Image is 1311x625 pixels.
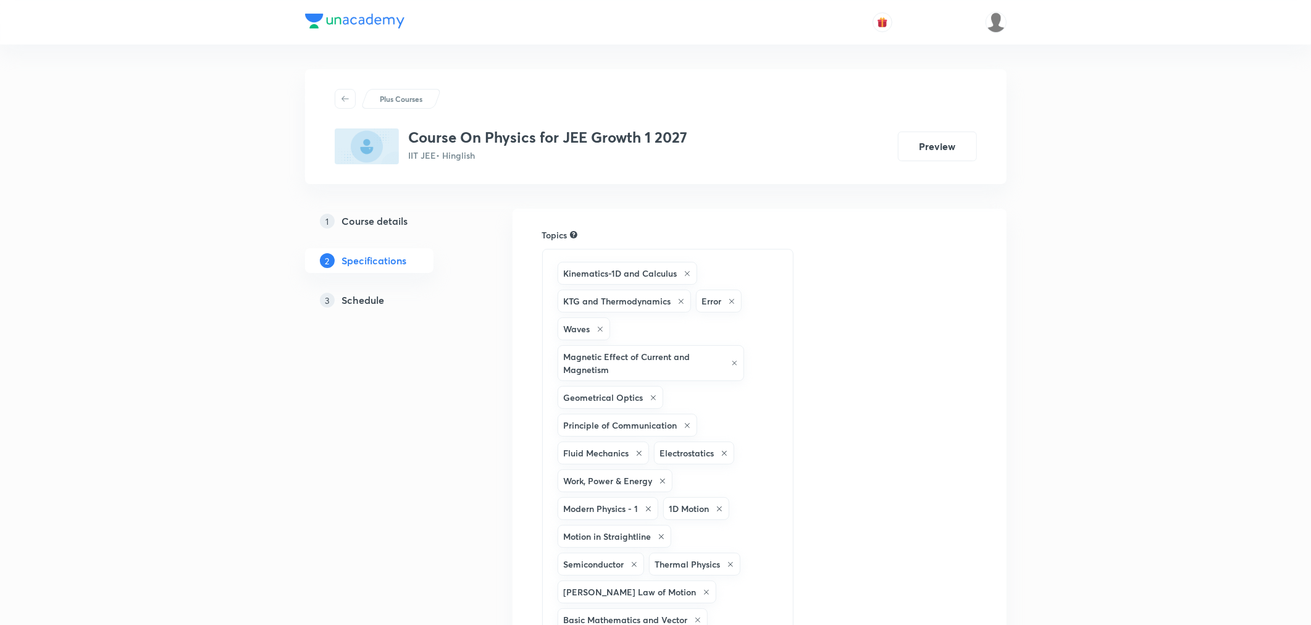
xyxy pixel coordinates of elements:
h3: Course On Physics for JEE Growth 1 2027 [409,128,688,146]
h6: Kinematics-1D and Calculus [564,267,677,280]
h6: Motion in Straightline [564,530,651,543]
h6: Fluid Mechanics [564,447,629,459]
a: Company Logo [305,14,404,31]
h6: Topics [542,229,568,241]
div: Search for topics [570,229,577,240]
h6: Semiconductor [564,558,624,571]
p: IIT JEE • Hinglish [409,149,688,162]
h6: Error [702,295,722,308]
a: 1Course details [305,209,473,233]
h6: KTG and Thermodynamics [564,295,671,308]
button: avatar [873,12,892,32]
p: 3 [320,293,335,308]
p: 1 [320,214,335,229]
img: 062E89F3-8B3E-4E1F-9FFA-1104AC7CABBF_plus.png [335,128,399,164]
p: 2 [320,253,335,268]
h6: Electrostatics [660,447,714,459]
img: avatar [877,17,888,28]
img: Company Logo [305,14,404,28]
h5: Course details [342,214,408,229]
h6: Modern Physics - 1 [564,502,639,515]
h6: Geometrical Optics [564,391,643,404]
img: Vivek Patil [986,12,1007,33]
h6: Work, Power & Energy [564,474,653,487]
h6: Magnetic Effect of Current and Magnetism [564,350,726,376]
h5: Schedule [342,293,385,308]
h6: Principle of Communication [564,419,677,432]
h6: Thermal Physics [655,558,721,571]
p: Plus Courses [380,93,422,104]
h6: [PERSON_NAME] Law of Motion [564,585,697,598]
a: 3Schedule [305,288,473,312]
button: Preview [898,132,977,161]
h6: Waves [564,322,590,335]
h5: Specifications [342,253,407,268]
h6: 1D Motion [669,502,710,515]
